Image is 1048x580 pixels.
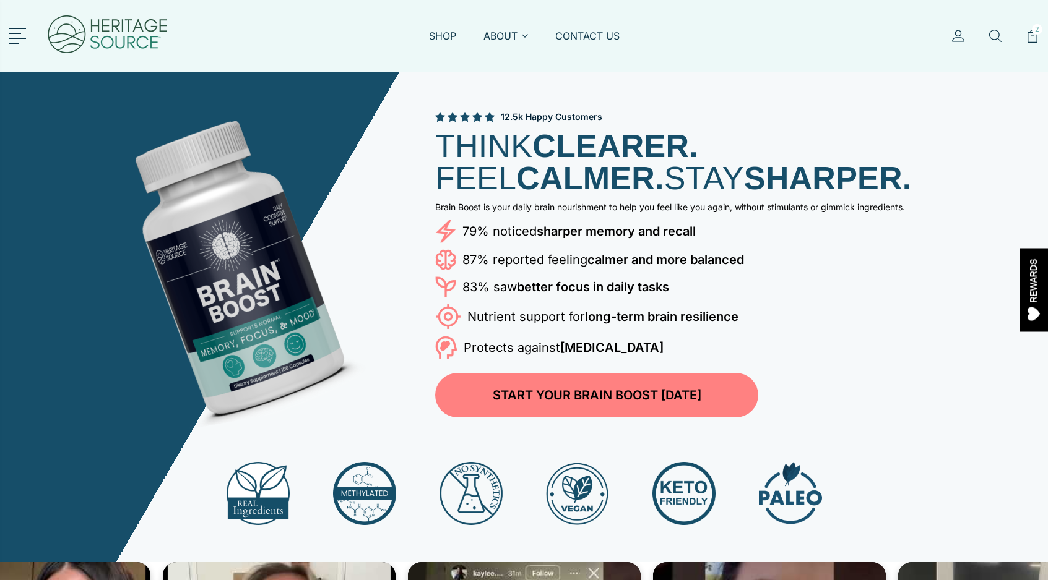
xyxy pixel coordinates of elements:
p: Protects against [464,338,664,357]
strong: [MEDICAL_DATA] [560,340,664,355]
img: Real Ingredients [227,462,290,525]
img: Methylated Vitamin Bs [333,462,396,525]
strong: better focus in daily tasks [517,279,669,294]
strong: long-term brain resilience [585,309,738,324]
img: Keto Friendly [652,462,716,525]
img: Brain Boost Bottle [55,85,414,443]
a: START YOUR BRAIN BOOST [DATE] [435,373,758,417]
strong: SHARPER. [744,160,912,196]
a: ABOUT [483,29,528,58]
img: Vegan [546,462,609,525]
a: SHOP [429,29,456,58]
strong: CALMER. [516,160,664,196]
img: No Synthetics [440,462,503,525]
p: Nutrient support for [467,307,738,326]
span: 2 [1032,24,1042,35]
a: CONTACT US [555,29,620,58]
img: Heritage Source [46,6,170,66]
img: Paleo Friendly [759,462,822,525]
p: 79% noticed [462,221,696,241]
h1: THINK FEEL STAY [435,130,968,194]
p: Brain Boost is your daily brain nourishment to help you feel like you again, without stimulants o... [435,202,968,212]
strong: calmer and more balanced [587,252,744,267]
p: 87% reported feeling [462,250,744,270]
span: 12.5k Happy Customers [501,111,602,123]
p: 83% saw [462,277,669,297]
strong: CLEARER. [532,128,698,164]
strong: sharper memory and recall [537,224,696,239]
a: 2 [1026,29,1039,58]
